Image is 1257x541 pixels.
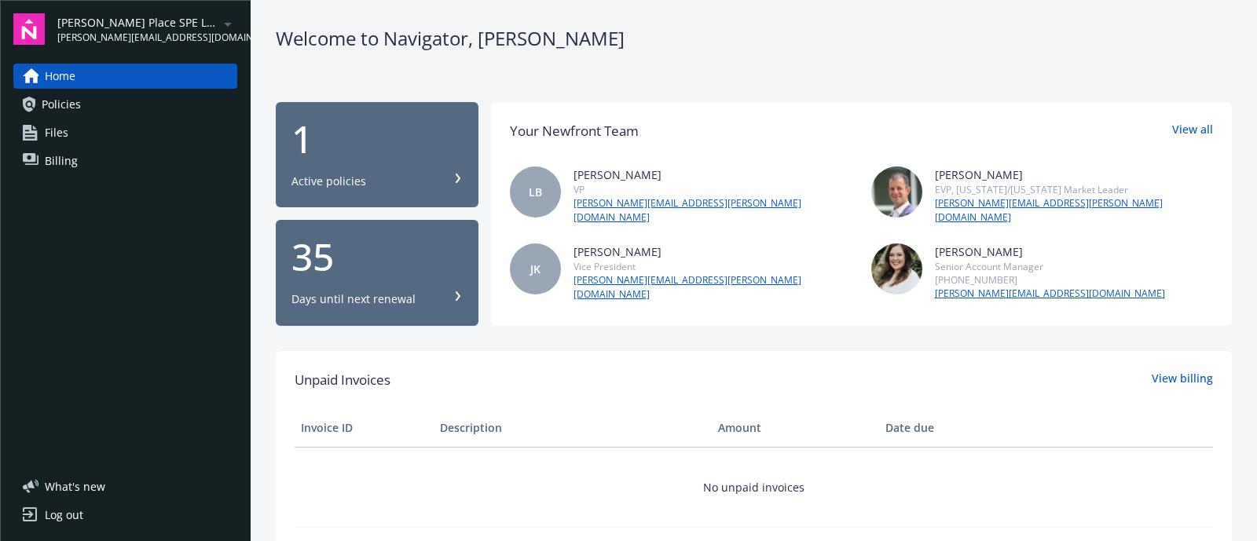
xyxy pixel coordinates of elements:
span: [PERSON_NAME][EMAIL_ADDRESS][DOMAIN_NAME] [57,31,218,45]
a: [PERSON_NAME][EMAIL_ADDRESS][PERSON_NAME][DOMAIN_NAME] [574,196,852,225]
span: LB [529,184,542,200]
span: Files [45,120,68,145]
span: Home [45,64,75,89]
div: 1 [291,120,463,158]
img: navigator-logo.svg [13,13,45,45]
div: [PERSON_NAME] [574,166,852,183]
button: What's new [13,478,130,495]
a: View all [1172,121,1213,141]
span: JK [530,261,541,277]
div: Welcome to Navigator , [PERSON_NAME] [276,25,1232,52]
div: EVP, [US_STATE]/[US_STATE] Market Leader [935,183,1214,196]
div: [PERSON_NAME] [574,243,852,260]
div: Senior Account Manager [935,260,1165,273]
span: What ' s new [45,478,105,495]
th: Amount [712,409,879,447]
div: Vice President [574,260,852,273]
div: Active policies [291,174,366,189]
a: Billing [13,148,237,174]
th: Description [434,409,712,447]
img: photo [871,166,922,217]
div: [PERSON_NAME] [935,243,1165,260]
img: photo [871,243,922,294]
a: arrowDropDown [218,14,237,33]
a: Home [13,64,237,89]
a: [PERSON_NAME][EMAIL_ADDRESS][PERSON_NAME][DOMAIN_NAME] [574,273,852,302]
button: 35Days until next renewal [276,220,478,326]
td: No unpaid invoices [295,447,1213,527]
div: [PERSON_NAME] [935,166,1214,183]
span: Unpaid Invoices [295,370,390,390]
div: 35 [291,238,463,276]
a: Policies [13,92,237,117]
div: Days until next renewal [291,291,416,307]
div: VP [574,183,852,196]
span: [PERSON_NAME] Place SPE LLC [57,14,218,31]
a: [PERSON_NAME][EMAIL_ADDRESS][DOMAIN_NAME] [935,287,1165,301]
span: Policies [42,92,81,117]
a: [PERSON_NAME][EMAIL_ADDRESS][PERSON_NAME][DOMAIN_NAME] [935,196,1214,225]
div: [PHONE_NUMBER] [935,273,1165,287]
a: View billing [1152,370,1213,390]
button: 1Active policies [276,102,478,208]
div: Your Newfront Team [510,121,639,141]
button: [PERSON_NAME] Place SPE LLC[PERSON_NAME][EMAIL_ADDRESS][DOMAIN_NAME]arrowDropDown [57,13,237,45]
div: Log out [45,503,83,528]
th: Date due [879,409,1018,447]
th: Invoice ID [295,409,434,447]
a: Files [13,120,237,145]
span: Billing [45,148,78,174]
